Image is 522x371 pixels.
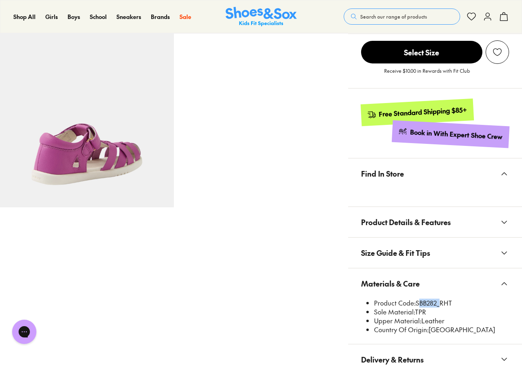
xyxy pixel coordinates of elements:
[378,105,467,119] div: Free Standard Shipping $85+
[45,13,58,21] a: Girls
[180,13,191,21] a: Sale
[361,189,509,197] iframe: Find in Store
[13,13,36,21] a: Shop All
[361,272,420,295] span: Materials & Care
[486,40,509,64] button: Add to Wishlist
[361,41,482,63] span: Select Size
[410,128,503,141] div: Book in With Expert Shoe Crew
[374,308,509,316] li: TPR
[360,99,473,126] a: Free Standard Shipping $85+
[151,13,170,21] a: Brands
[116,13,141,21] a: Sneakers
[374,325,429,334] span: Country Of Origin:
[226,7,297,27] img: SNS_Logo_Responsive.svg
[361,210,451,234] span: Product Details & Features
[8,317,40,347] iframe: Gorgias live chat messenger
[374,316,421,325] span: Upper Material:
[348,268,522,299] button: Materials & Care
[360,13,427,20] span: Search our range of products
[384,67,470,82] p: Receive $10.00 in Rewards with Fit Club
[374,325,509,334] li: [GEOGRAPHIC_DATA]
[68,13,80,21] a: Boys
[374,299,509,308] li: SBB282_RHT
[226,7,297,27] a: Shoes & Sox
[348,158,522,189] button: Find In Store
[348,207,522,237] button: Product Details & Features
[361,162,404,185] span: Find In Store
[90,13,107,21] a: School
[348,238,522,268] button: Size Guide & Fit Tips
[344,8,460,25] button: Search our range of products
[361,241,430,265] span: Size Guide & Fit Tips
[392,120,509,148] a: Book in With Expert Shoe Crew
[374,298,416,307] span: Product Code:
[374,307,415,316] span: Sole Material:
[361,40,482,64] button: Select Size
[374,316,509,325] li: Leather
